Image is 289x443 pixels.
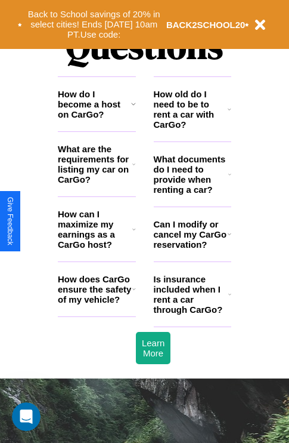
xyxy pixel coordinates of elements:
h3: How old do I need to be to rent a car with CarGo? [154,89,228,130]
b: BACK2SCHOOL20 [166,20,246,30]
div: Give Feedback [6,197,14,245]
iframe: Intercom live chat [12,402,41,431]
h3: How do I become a host on CarGo? [58,89,131,119]
h3: Is insurance included when I rent a car through CarGo? [154,274,228,315]
button: Learn More [136,332,170,364]
h3: What are the requirements for listing my car on CarGo? [58,144,132,184]
h3: How can I maximize my earnings as a CarGo host? [58,209,132,250]
button: Back to School savings of 20% in select cities! Ends [DATE] 10am PT.Use code: [22,6,166,43]
h3: Can I modify or cancel my CarGo reservation? [154,219,228,250]
h3: What documents do I need to provide when renting a car? [154,154,229,195]
h3: How does CarGo ensure the safety of my vehicle? [58,274,132,304]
